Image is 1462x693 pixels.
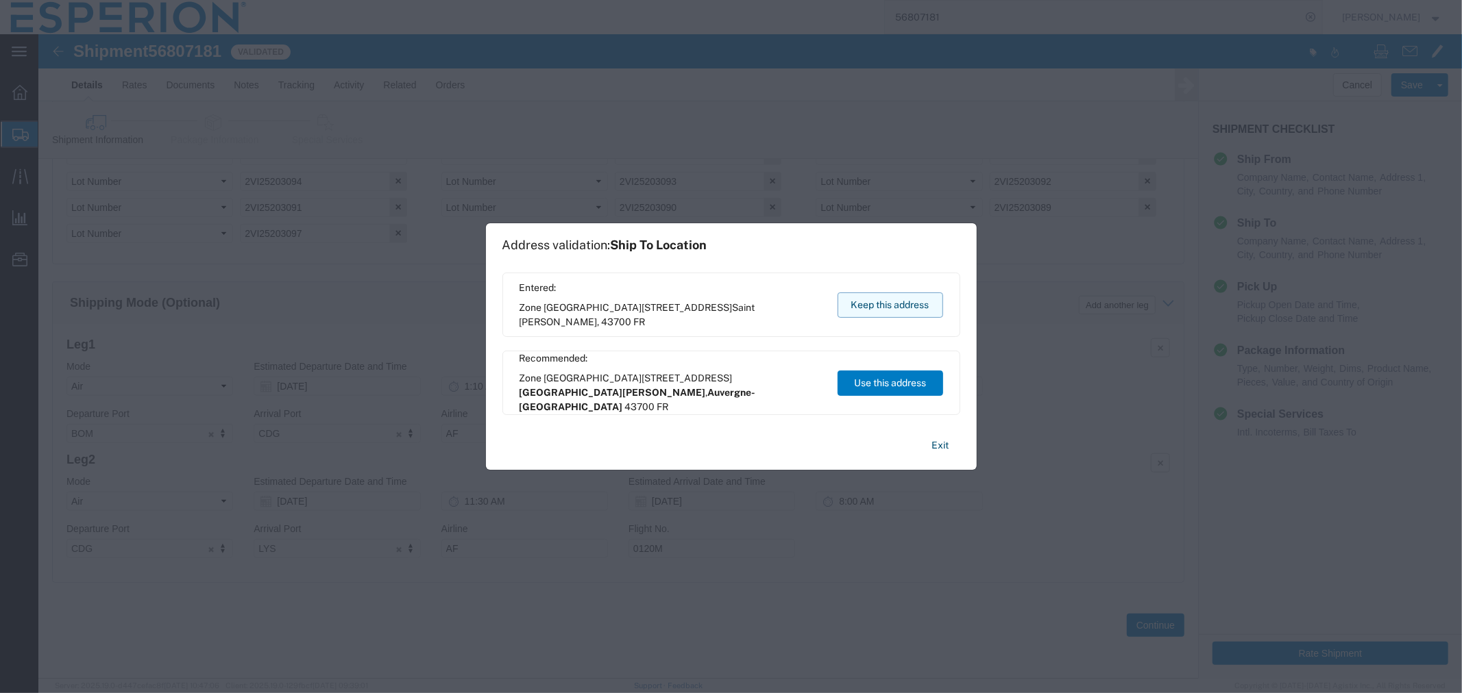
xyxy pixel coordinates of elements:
[921,433,960,457] button: Exit
[625,401,655,412] span: 43700
[520,302,755,327] span: Saint [PERSON_NAME]
[838,370,943,396] button: Use this address
[520,371,825,414] span: Zone [GEOGRAPHIC_DATA][STREET_ADDRESS] ,
[611,238,707,252] span: Ship To Location
[838,292,943,318] button: Keep this address
[520,351,825,366] span: Recommended:
[520,301,825,329] span: Zone [GEOGRAPHIC_DATA][STREET_ADDRESS] ,
[657,401,669,412] span: FR
[502,238,707,253] h1: Address validation:
[602,316,632,327] span: 43700
[520,387,706,398] span: [GEOGRAPHIC_DATA][PERSON_NAME]
[520,281,825,295] span: Entered:
[634,316,646,327] span: FR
